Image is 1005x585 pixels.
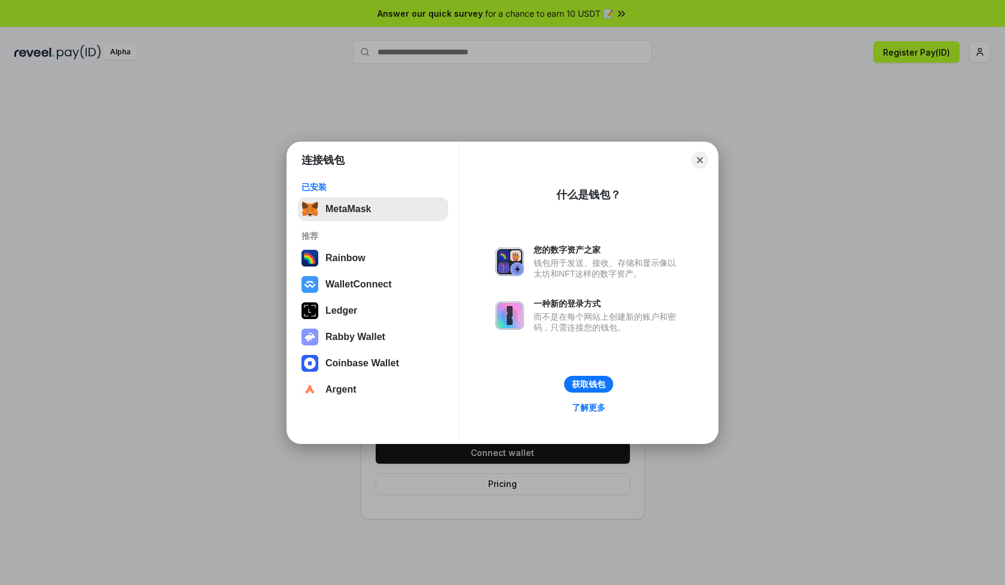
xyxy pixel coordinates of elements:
[301,201,318,218] img: svg+xml,%3Csvg%20fill%3D%22none%22%20height%3D%2233%22%20viewBox%3D%220%200%2035%2033%22%20width%...
[572,379,605,390] div: 获取钱包
[325,204,371,215] div: MetaMask
[301,231,444,241] div: 推荐
[325,332,385,342] div: Rabby Wallet
[301,250,318,267] img: svg+xml,%3Csvg%20width%3D%22120%22%20height%3D%22120%22%20viewBox%3D%220%200%20120%20120%22%20fil...
[298,378,448,402] button: Argent
[301,381,318,398] img: svg+xml,%3Csvg%20width%3D%2228%22%20height%3D%2228%22%20viewBox%3D%220%200%2028%2028%22%20fill%3D...
[298,351,448,375] button: Coinbase Wallet
[301,302,318,319] img: svg+xml,%3Csvg%20xmlns%3D%22http%3A%2F%2Fwww.w3.org%2F2000%2Fsvg%22%20width%3D%2228%22%20height%3...
[325,358,399,369] div: Coinbase Wallet
[298,246,448,270] button: Rainbow
[298,299,448,323] button: Ledger
[564,376,613,393] button: 获取钱包
[572,402,605,413] div: 了解更多
[301,182,444,192] div: 已安装
[495,247,524,276] img: svg+xml,%3Csvg%20xmlns%3D%22http%3A%2F%2Fwww.w3.org%2F2000%2Fsvg%22%20fill%3D%22none%22%20viewBox...
[325,253,366,264] div: Rainbow
[301,276,318,293] img: svg+xml,%3Csvg%20width%3D%2228%22%20height%3D%2228%22%20viewBox%3D%220%200%2028%2028%22%20fill%3D...
[298,325,448,349] button: Rabby Wallet
[301,329,318,345] img: svg+xml,%3Csvg%20xmlns%3D%22http%3A%2F%2Fwww.w3.org%2F2000%2Fsvg%22%20fill%3D%22none%22%20viewBox...
[298,197,448,221] button: MetaMask
[565,400,613,415] a: 了解更多
[495,301,524,330] img: svg+xml,%3Csvg%20xmlns%3D%22http%3A%2F%2Fwww.w3.org%2F2000%2Fsvg%22%20fill%3D%22none%22%20viewBox...
[556,188,621,202] div: 什么是钱包？
[534,258,682,279] div: 钱包用于发送、接收、存储和显示像以太坊和NFT这样的数字资产。
[325,305,357,316] div: Ledger
[325,279,392,290] div: WalletConnect
[298,272,448,296] button: WalletConnect
[325,384,357,395] div: Argent
[692,152,708,169] button: Close
[301,355,318,372] img: svg+xml,%3Csvg%20width%3D%2228%22%20height%3D%2228%22%20viewBox%3D%220%200%2028%2028%22%20fill%3D...
[534,244,682,255] div: 您的数字资产之家
[534,298,682,309] div: 一种新的登录方式
[534,311,682,333] div: 而不是在每个网站上创建新的账户和密码，只需连接您的钱包。
[301,153,345,167] h1: 连接钱包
